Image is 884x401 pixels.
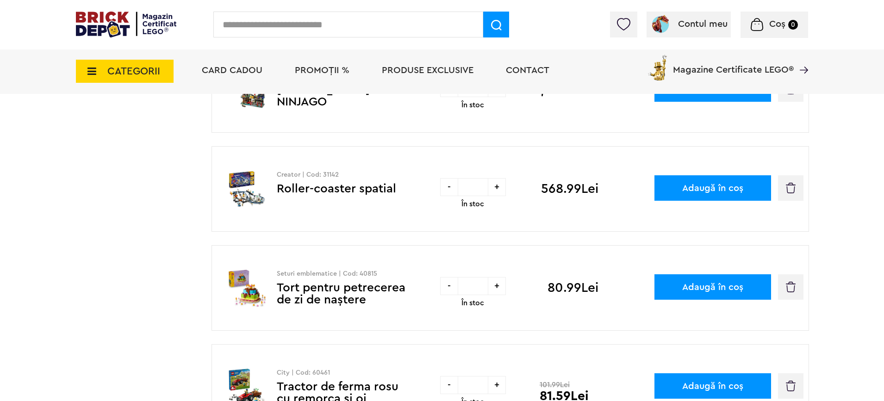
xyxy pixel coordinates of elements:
[382,66,473,75] a: Produse exclusive
[488,178,506,196] div: +
[788,20,798,30] small: 0
[277,84,370,108] a: [PERSON_NAME] NINJAGO
[295,66,349,75] a: PROMOȚII %
[540,391,598,401] span: 81.59Lei
[548,283,598,302] div: 80.99Lei
[678,19,728,29] span: Contul meu
[654,373,771,399] button: Adaugă în coș
[650,19,728,29] a: Contul meu
[217,368,408,377] p: City | Cod: 60461
[540,382,598,388] span: 101.99Lei
[794,53,808,62] a: Magazine Certificate LEGO®
[277,282,405,306] a: Tort pentru petrecerea de zi de naştere
[488,277,506,295] div: +
[654,175,771,201] button: Adaugă în coș
[440,178,458,196] div: -
[541,184,598,203] div: 568.99Lei
[277,183,396,195] a: Roller-coaster spatial
[107,66,160,76] span: CATEGORII
[202,66,262,75] a: Card Cadou
[535,85,598,104] div: 1,931.99Lei
[217,170,408,179] p: Creator | Cod: 31142
[488,376,506,394] div: +
[506,66,549,75] a: Contact
[440,277,458,295] div: -
[654,274,771,300] button: Adaugă în coș
[217,269,408,278] p: Seturi emblematice | Cod: 40815
[440,376,458,394] div: -
[673,53,794,74] span: Magazine Certificate LEGO®
[769,19,785,29] span: Coș
[217,269,277,307] img: Tort pentru petrecerea de zi de naştere
[217,170,277,208] img: Roller-coaster spatial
